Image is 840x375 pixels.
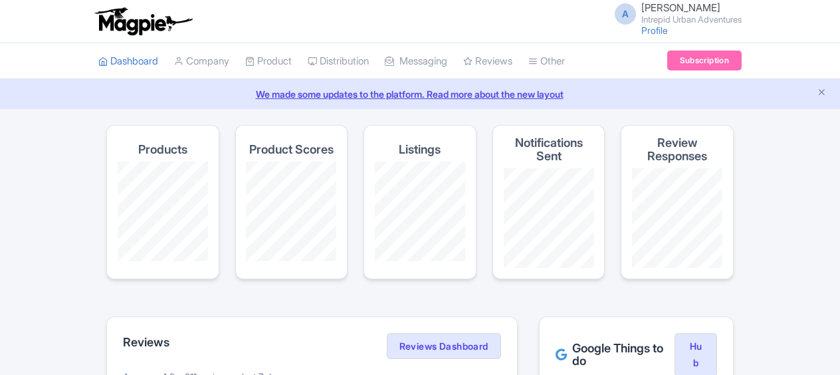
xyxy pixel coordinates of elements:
img: logo-ab69f6fb50320c5b225c76a69d11143b.png [92,7,195,36]
a: Distribution [308,43,369,80]
h2: Google Things to do [556,342,675,368]
a: Product [245,43,292,80]
h4: Listings [399,143,441,156]
span: A [615,3,636,25]
a: Profile [641,25,668,36]
button: Close announcement [817,86,827,101]
a: Dashboard [98,43,158,80]
h4: Review Responses [632,136,722,163]
a: Messaging [385,43,447,80]
a: Reviews Dashboard [387,333,501,360]
h4: Product Scores [249,143,334,156]
a: We made some updates to the platform. Read more about the new layout [8,87,832,101]
a: Other [528,43,565,80]
a: Subscription [667,51,742,70]
small: Intrepid Urban Adventures [641,15,742,24]
a: Reviews [463,43,512,80]
a: A [PERSON_NAME] Intrepid Urban Adventures [607,3,742,24]
h4: Notifications Sent [504,136,594,163]
h2: Reviews [123,336,169,349]
span: [PERSON_NAME] [641,1,720,14]
h4: Products [138,143,187,156]
a: Company [174,43,229,80]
